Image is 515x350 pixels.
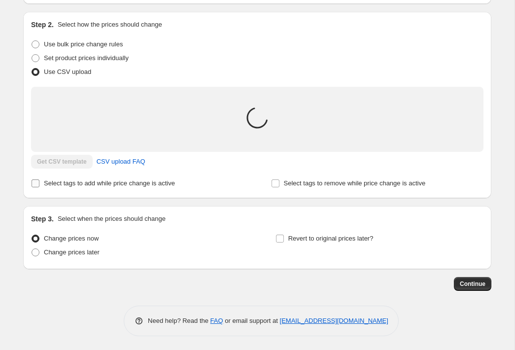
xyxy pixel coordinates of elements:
[280,317,388,324] a: [EMAIL_ADDRESS][DOMAIN_NAME]
[44,179,175,187] span: Select tags to add while price change is active
[148,317,210,324] span: Need help? Read the
[44,68,91,75] span: Use CSV upload
[58,214,166,224] p: Select when the prices should change
[454,277,491,291] button: Continue
[97,157,145,167] span: CSV upload FAQ
[91,154,151,170] a: CSV upload FAQ
[223,317,280,324] span: or email support at
[288,235,374,242] span: Revert to original prices later?
[31,20,54,30] h2: Step 2.
[44,40,123,48] span: Use bulk price change rules
[44,54,129,62] span: Set product prices individually
[44,235,99,242] span: Change prices now
[44,248,100,256] span: Change prices later
[31,214,54,224] h2: Step 3.
[58,20,162,30] p: Select how the prices should change
[284,179,426,187] span: Select tags to remove while price change is active
[460,280,485,288] span: Continue
[210,317,223,324] a: FAQ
